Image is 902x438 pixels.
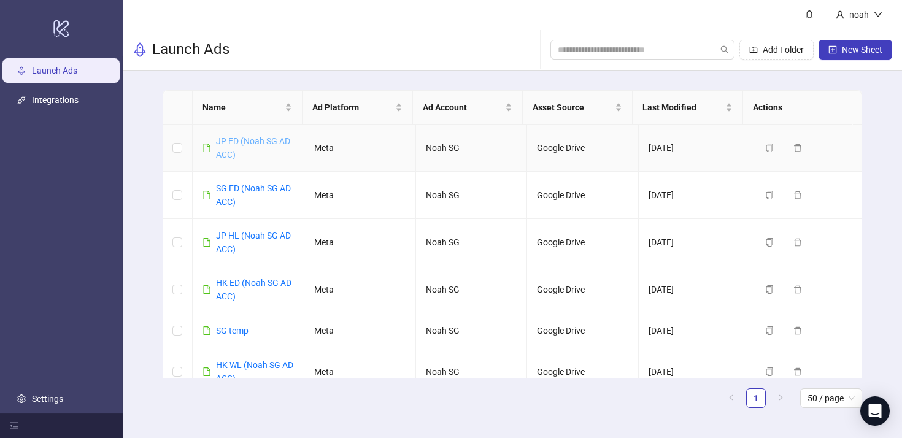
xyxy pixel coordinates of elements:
[749,45,758,54] span: folder-add
[793,326,802,335] span: delete
[739,40,814,60] button: Add Folder
[805,10,814,18] span: bell
[793,238,802,247] span: delete
[720,45,729,54] span: search
[639,172,750,219] td: [DATE]
[722,388,741,408] button: left
[527,313,639,348] td: Google Drive
[765,367,774,376] span: copy
[527,266,639,313] td: Google Drive
[793,144,802,152] span: delete
[423,101,503,114] span: Ad Account
[828,45,837,54] span: plus-square
[32,66,77,75] a: Launch Ads
[527,125,639,172] td: Google Drive
[152,40,229,60] h3: Launch Ads
[216,136,290,159] a: JP ED (Noah SG AD ACC)
[202,191,211,199] span: file
[202,367,211,376] span: file
[202,144,211,152] span: file
[304,172,416,219] td: Meta
[765,285,774,294] span: copy
[728,394,735,401] span: left
[765,144,774,152] span: copy
[836,10,844,19] span: user
[844,8,874,21] div: noah
[303,91,412,125] th: Ad Platform
[216,360,293,383] a: HK WL (Noah SG AD ACC)
[32,95,79,105] a: Integrations
[533,101,612,114] span: Asset Source
[771,388,790,408] button: right
[765,238,774,247] span: copy
[639,219,750,266] td: [DATE]
[765,326,774,335] span: copy
[523,91,633,125] th: Asset Source
[32,394,63,404] a: Settings
[133,42,147,57] span: rocket
[808,389,855,407] span: 50 / page
[743,91,853,125] th: Actions
[304,219,416,266] td: Meta
[10,421,18,430] span: menu-fold
[202,238,211,247] span: file
[304,313,416,348] td: Meta
[416,219,528,266] td: Noah SG
[765,191,774,199] span: copy
[874,10,882,19] span: down
[639,313,750,348] td: [DATE]
[216,183,291,207] a: SG ED (Noah SG AD ACC)
[216,326,249,336] a: SG temp
[777,394,784,401] span: right
[763,45,804,55] span: Add Folder
[722,388,741,408] li: Previous Page
[819,40,892,60] button: New Sheet
[639,266,750,313] td: [DATE]
[416,313,528,348] td: Noah SG
[216,231,291,254] a: JP HL (Noah SG AD ACC)
[642,101,722,114] span: Last Modified
[527,219,639,266] td: Google Drive
[202,101,282,114] span: Name
[527,348,639,396] td: Google Drive
[639,125,750,172] td: [DATE]
[633,91,742,125] th: Last Modified
[771,388,790,408] li: Next Page
[304,348,416,396] td: Meta
[216,278,291,301] a: HK ED (Noah SG AD ACC)
[304,125,416,172] td: Meta
[202,326,211,335] span: file
[793,191,802,199] span: delete
[800,388,862,408] div: Page Size
[527,172,639,219] td: Google Drive
[202,285,211,294] span: file
[413,91,523,125] th: Ad Account
[746,388,766,408] li: 1
[747,389,765,407] a: 1
[304,266,416,313] td: Meta
[860,396,890,426] div: Open Intercom Messenger
[639,348,750,396] td: [DATE]
[842,45,882,55] span: New Sheet
[416,266,528,313] td: Noah SG
[416,172,528,219] td: Noah SG
[193,91,303,125] th: Name
[312,101,392,114] span: Ad Platform
[416,125,528,172] td: Noah SG
[793,285,802,294] span: delete
[416,348,528,396] td: Noah SG
[793,367,802,376] span: delete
